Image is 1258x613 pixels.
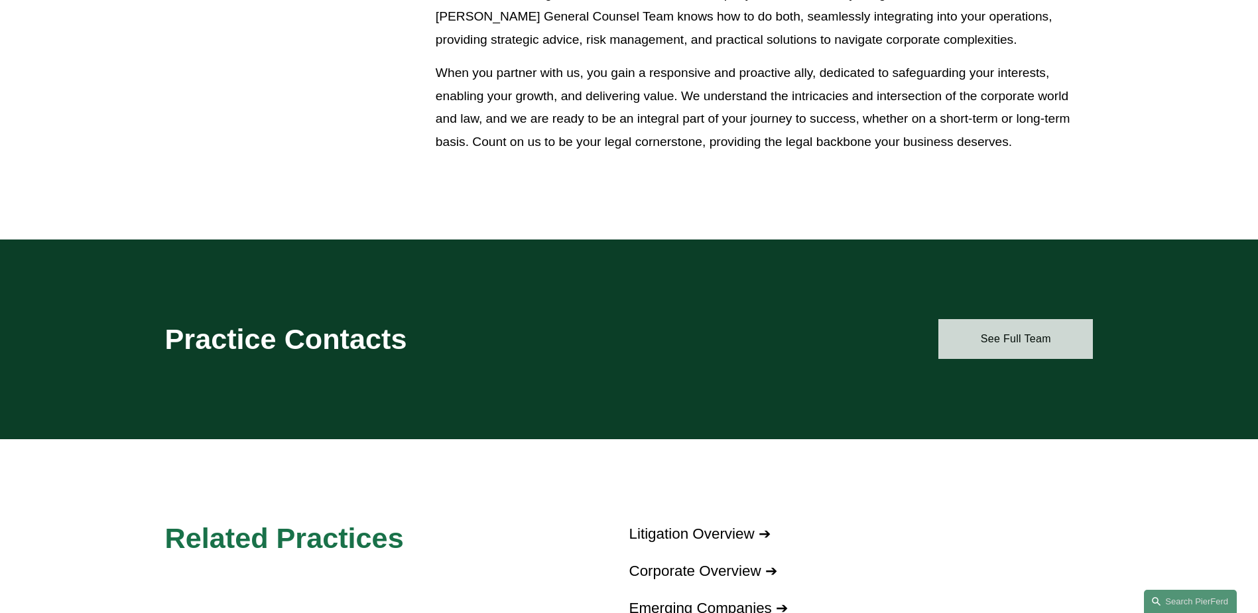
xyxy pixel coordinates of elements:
[165,522,404,554] span: Related Practices
[436,62,1094,153] p: When you partner with us, you gain a responsive and proactive ally, dedicated to safeguarding you...
[938,319,1093,359] a: See Full Team
[1144,590,1237,613] a: Search this site
[629,525,771,542] a: Litigation Overview ➔
[629,563,777,579] a: Corporate Overview ➔
[165,322,591,356] h2: Practice Contacts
